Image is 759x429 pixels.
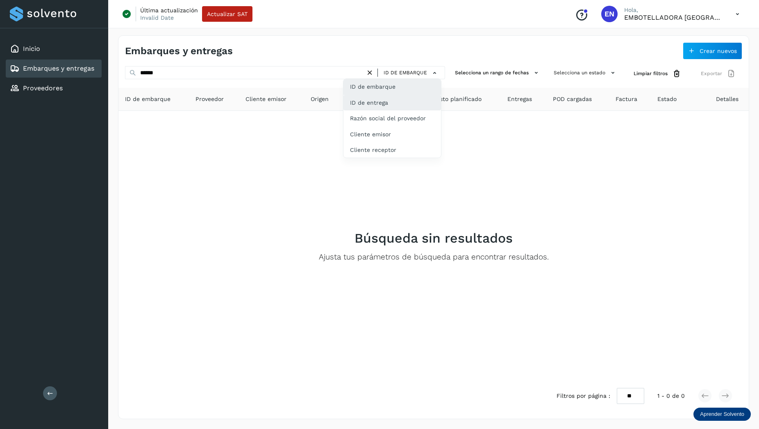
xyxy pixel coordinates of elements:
div: Proveedores [6,79,102,97]
button: Actualizar SAT [202,6,252,22]
div: Razón social del proveedor [343,110,441,126]
div: ID de embarque [343,79,441,94]
p: Invalid Date [140,14,174,21]
div: Cliente receptor [343,142,441,158]
a: Proveedores [23,84,63,92]
a: Inicio [23,45,40,53]
div: ID de entrega [343,95,441,110]
p: Hola, [624,7,723,14]
a: Embarques y entregas [23,64,94,72]
p: Última actualización [140,7,198,14]
div: Cliente emisor [343,126,441,142]
span: Actualizar SAT [207,11,248,17]
div: Inicio [6,40,102,58]
p: Aprender Solvento [700,411,744,418]
div: Embarques y entregas [6,60,102,78]
p: EMBOTELLADORA NIAGARA DE MEXICO [624,14,723,21]
div: Aprender Solvento [693,408,751,421]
